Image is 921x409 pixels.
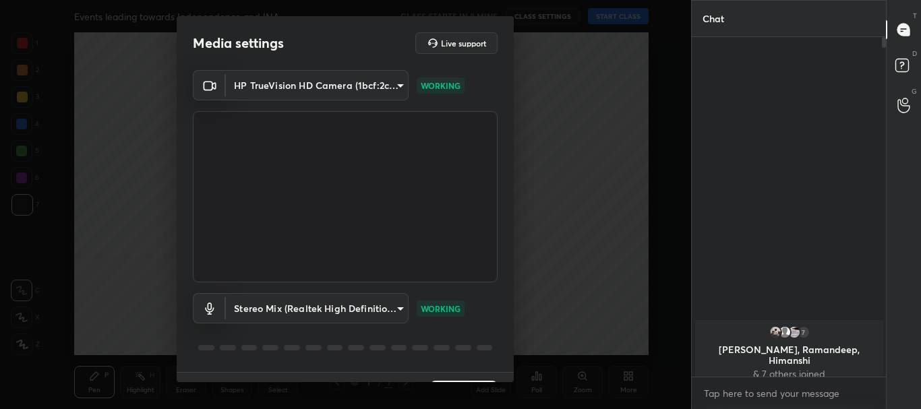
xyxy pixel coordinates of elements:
[692,1,735,36] p: Chat
[787,325,800,339] img: d27029c33ba94aa29421ea00ad1b7cb2.jpg
[796,325,810,339] div: 7
[703,344,875,366] p: [PERSON_NAME], Ramandeep, Himanshi
[421,303,460,315] p: WORKING
[913,11,917,21] p: T
[226,293,409,323] div: HP TrueVision HD Camera (1bcf:2c9b)
[703,369,875,379] p: & 7 others joined
[430,381,498,408] button: Next
[912,49,917,59] p: D
[768,325,781,339] img: 915e87602f414b529caa8eca1b149546.jpg
[421,80,460,92] p: WORKING
[777,325,791,339] img: default.png
[912,86,917,96] p: G
[441,39,486,47] h5: Live support
[226,70,409,100] div: HP TrueVision HD Camera (1bcf:2c9b)
[193,34,284,52] h2: Media settings
[692,317,887,377] div: grid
